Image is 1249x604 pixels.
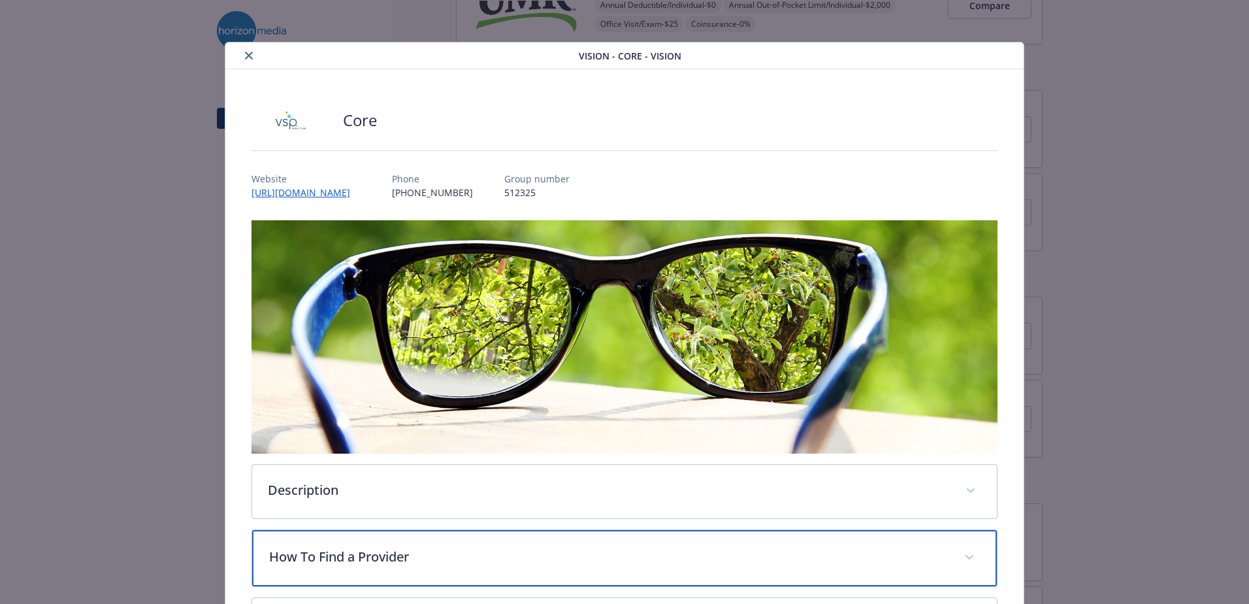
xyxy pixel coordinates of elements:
[251,186,361,199] a: [URL][DOMAIN_NAME]
[504,172,570,186] p: Group number
[241,48,257,63] button: close
[343,109,377,131] h2: Core
[392,186,473,199] p: [PHONE_NUMBER]
[392,172,473,186] p: Phone
[251,172,361,186] p: Website
[252,465,997,518] div: Description
[268,480,950,500] p: Description
[252,530,997,586] div: How To Find a Provider
[269,547,949,567] p: How To Find a Provider
[504,186,570,199] p: 512325
[579,49,681,63] span: Vision - Core - Vision
[251,101,330,140] img: Vision Service Plan
[251,220,998,454] img: banner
